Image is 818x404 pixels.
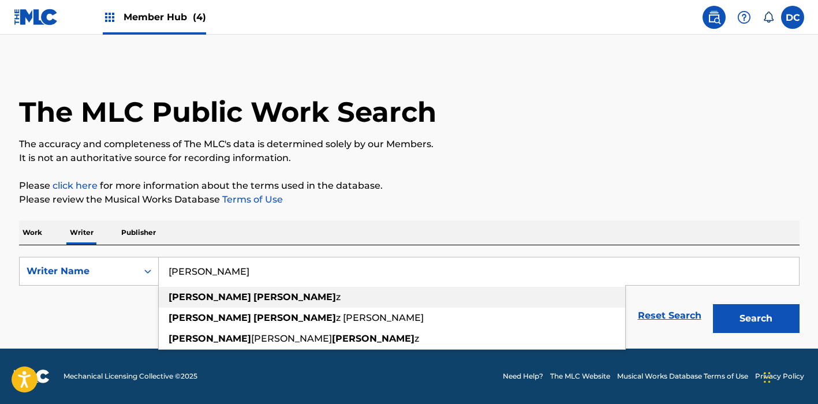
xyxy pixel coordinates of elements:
[733,6,756,29] div: Help
[220,194,283,205] a: Terms of Use
[550,371,610,381] a: The MLC Website
[193,12,206,23] span: (4)
[703,6,726,29] a: Public Search
[414,333,419,344] span: z
[617,371,748,381] a: Musical Works Database Terms of Use
[19,220,46,245] p: Work
[760,349,818,404] div: Widget de chat
[253,312,336,323] strong: [PERSON_NAME]
[27,264,130,278] div: Writer Name
[707,10,721,24] img: search
[763,12,774,23] div: Notifications
[14,9,58,25] img: MLC Logo
[336,291,341,302] span: z
[169,312,251,323] strong: [PERSON_NAME]
[169,291,251,302] strong: [PERSON_NAME]
[19,179,800,193] p: Please for more information about the terms used in the database.
[19,193,800,207] p: Please review the Musical Works Database
[713,304,800,333] button: Search
[19,257,800,339] form: Search Form
[19,151,800,165] p: It is not an authoritative source for recording information.
[737,10,751,24] img: help
[755,371,804,381] a: Privacy Policy
[503,371,543,381] a: Need Help?
[781,6,804,29] div: User Menu
[103,10,117,24] img: Top Rightsholders
[253,291,336,302] strong: [PERSON_NAME]
[66,220,97,245] p: Writer
[632,303,707,328] a: Reset Search
[118,220,159,245] p: Publisher
[336,312,424,323] span: z [PERSON_NAME]
[19,137,800,151] p: The accuracy and completeness of The MLC's data is determined solely by our Members.
[764,360,771,395] div: Arrastrar
[251,333,332,344] span: [PERSON_NAME]
[53,180,98,191] a: click here
[64,371,197,381] span: Mechanical Licensing Collective © 2025
[332,333,414,344] strong: [PERSON_NAME]
[124,10,206,24] span: Member Hub
[169,333,251,344] strong: [PERSON_NAME]
[760,349,818,404] iframe: Chat Widget
[14,369,50,383] img: logo
[19,95,436,129] h1: The MLC Public Work Search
